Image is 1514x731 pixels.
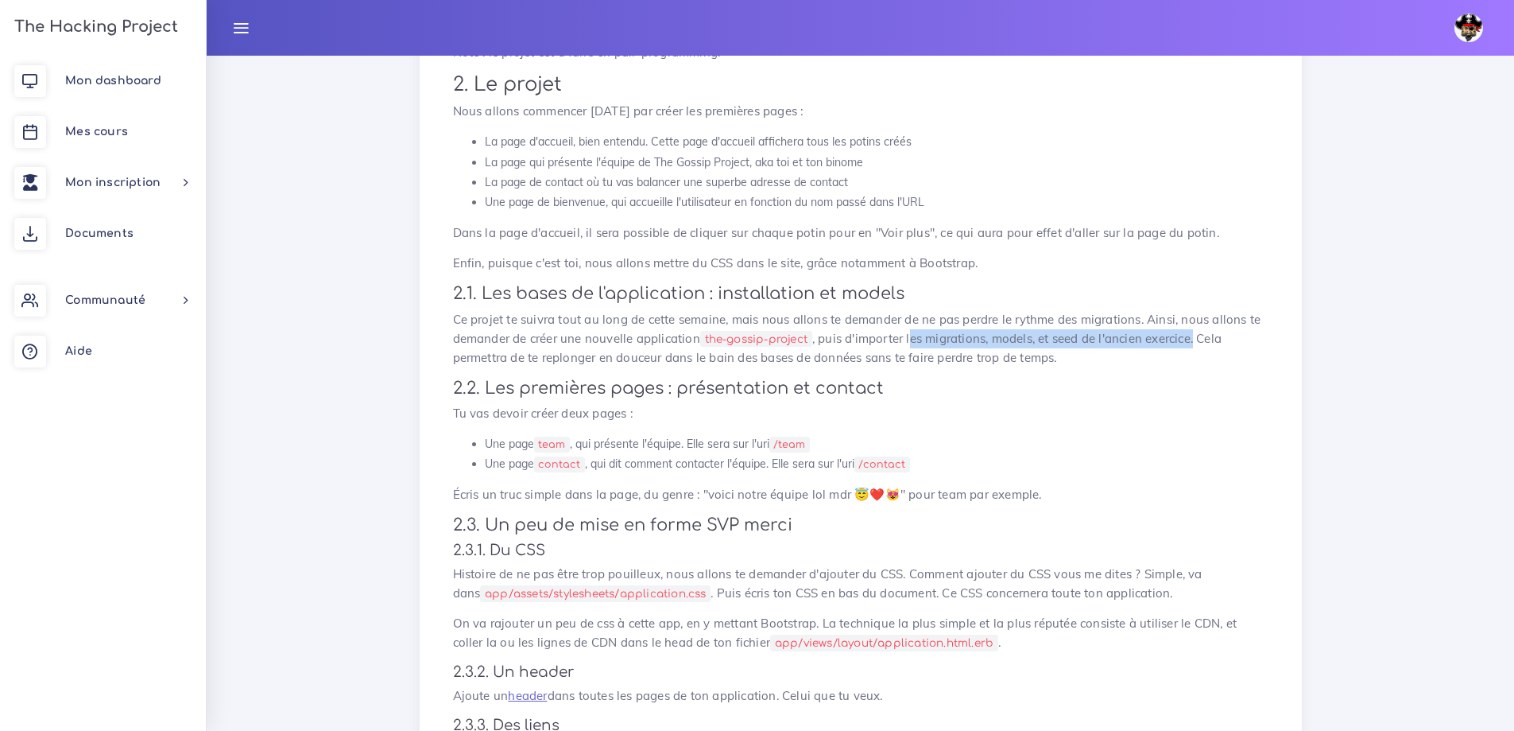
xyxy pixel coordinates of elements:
li: Une page de bienvenue, qui accueille l'utilisateur en fonction du nom passé dans l'URL [485,192,1268,212]
h3: 2.3. Un peu de mise en forme SVP merci [453,515,1268,535]
h3: 2.1. Les bases de l'application : installation et models [453,284,1268,304]
h4: 2.3.1. Du CSS [453,542,1268,559]
span: Mon dashboard [65,75,161,87]
li: La page qui présente l'équipe de The Gossip Project, aka toi et ton binome [485,153,1268,173]
code: team [534,437,570,453]
p: Ce projet te suivra tout au long de cette semaine, mais nous allons te demander de ne pas perdre ... [453,310,1268,367]
h4: 2.3.2. Un header [453,663,1268,681]
li: La page de contact où tu vas balancer une superbe adresse de contact [485,173,1268,192]
li: Une page , qui dit comment contacter l'équipe. Elle sera sur l'uri [485,454,1268,474]
code: /team [769,437,810,453]
li: Une page , qui présente l'équipe. Elle sera sur l'uri [485,434,1268,454]
p: On va rajouter un peu de css à cette app, en y mettant Bootstrap. La technique la plus simple et ... [453,614,1268,652]
span: Documents [65,227,134,239]
span: Mon inscription [65,177,161,189]
p: Dans la page d'accueil, il sera possible de cliquer sur chaque potin pour en "Voir plus", ce qui ... [453,224,1268,243]
p: Ajoute un dans toutes les pages de ton application. Celui que tu veux. [453,686,1268,706]
p: Enfin, puisque c'est toi, nous allons mettre du CSS dans le site, grâce notamment à Bootstrap. [453,254,1268,273]
span: Communauté [65,294,145,306]
code: the-gossip-project [700,331,812,348]
h2: 2. Le projet [453,73,1268,96]
h3: The Hacking Project [10,18,178,36]
p: Histoire de ne pas être trop pouilleux, nous allons te demander d'ajouter du CSS. Comment ajouter... [453,565,1268,603]
code: app/views/layout/application.html.erb [770,635,998,651]
li: La page d'accueil, bien entendu. Cette page d'accueil affichera tous les potins créés [485,132,1268,152]
p: Écris un truc simple dans la page, du genre : "voici notre équipe lol mdr 😇❤️😻" pour team par exe... [453,485,1268,504]
a: header [508,688,547,703]
span: Mes cours [65,126,128,138]
h3: 2.2. Les premières pages : présentation et contact [453,379,1268,399]
img: avatar [1454,14,1483,42]
span: Aide [65,345,92,357]
code: app/assets/stylesheets/application.css [480,585,711,602]
code: /contact [854,457,910,472]
code: contact [534,457,585,472]
p: Nous allons commencer [DATE] par créer les premières pages : [453,102,1268,121]
p: Tu vas devoir créer deux pages : [453,404,1268,423]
